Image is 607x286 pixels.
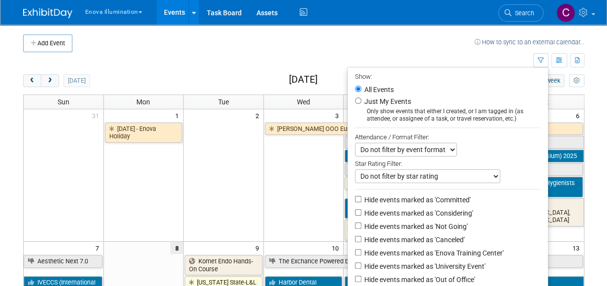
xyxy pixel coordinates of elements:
[105,123,183,143] a: [DATE] - Enova Holiday
[362,86,394,93] label: All Events
[574,78,580,84] i: Personalize Calendar
[218,98,229,106] span: Tue
[23,8,72,18] img: ExhibitDay
[362,195,471,205] label: Hide events marked as 'Committed'
[174,109,183,122] span: 1
[355,157,541,169] div: Star Rating Filter:
[542,74,564,87] button: week
[23,74,41,87] button: prev
[64,74,90,87] button: [DATE]
[362,96,411,106] label: Just My Events
[23,34,72,52] button: Add Event
[185,255,262,275] a: Komet Endo Hands-On Course
[355,131,541,143] div: Attendance / Format Filter:
[345,198,422,219] a: Creative Ventures - CE Event
[572,242,584,254] span: 13
[265,255,583,268] a: The Exchance Powered by Smile Source
[511,9,534,17] span: Search
[575,109,584,122] span: 6
[255,109,263,122] span: 2
[41,74,59,87] button: next
[255,242,263,254] span: 9
[498,4,543,22] a: Search
[345,163,582,176] a: Fontona Super Symposium
[362,275,475,285] label: Hide events marked as 'Out of Office'
[345,177,422,190] a: Case Western-L&L
[95,242,103,254] span: 7
[345,136,583,149] a: Aesthetic Next 7.0
[355,70,541,82] div: Show:
[24,255,102,268] a: Aesthetic Next 7.0
[136,98,150,106] span: Mon
[355,108,541,123] div: Only show events that either I created, or I am tagged in (as attendee, or assignee of a task, or...
[297,98,310,106] span: Wed
[91,109,103,122] span: 31
[58,98,69,106] span: Sun
[362,222,468,231] label: Hide events marked as 'Not Going'
[362,261,485,271] label: Hide events marked as 'University Event'
[362,248,504,258] label: Hide events marked as 'Enova Training Center'
[288,74,317,85] h2: [DATE]
[569,74,584,87] button: myCustomButton
[331,242,343,254] span: 10
[265,123,583,135] a: [PERSON_NAME] OOO Euro event
[362,235,465,245] label: Hide events marked as 'Canceled'
[475,38,584,46] a: How to sync to an external calendar...
[334,109,343,122] span: 3
[345,150,583,162] a: IVECCS (International Veterinary Emergency and Critical Care Symposium) 2025
[362,208,473,218] label: Hide events marked as 'Considering'
[170,242,183,254] span: 8
[345,220,422,240] a: [GEOGRAPHIC_DATA][US_STATE]-Hyg. L&L
[556,3,575,22] img: Coley McClendon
